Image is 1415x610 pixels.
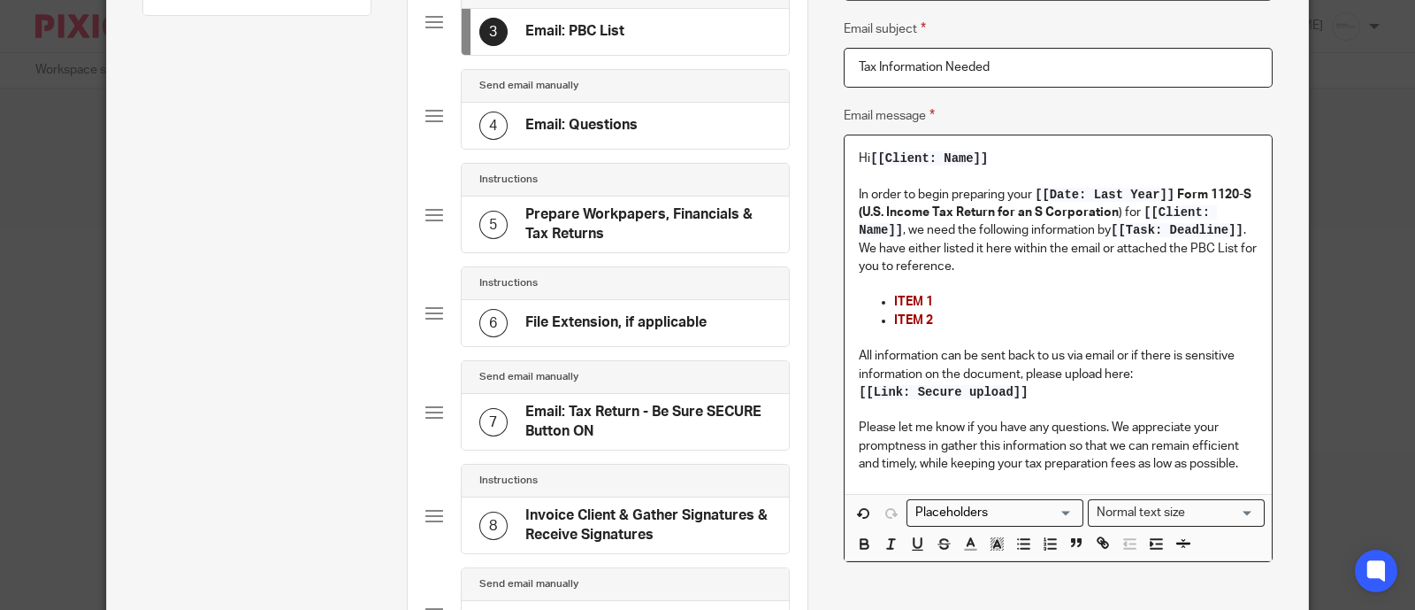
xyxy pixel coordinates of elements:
div: Text styles [1088,499,1265,527]
div: 4 [479,112,508,140]
h4: Send email manually [479,370,578,384]
label: Email message [844,105,935,126]
h4: Instructions [479,276,538,290]
div: Search for option [906,499,1083,527]
h4: File Extension, if applicable [525,313,707,332]
h4: Email: PBC List [525,22,624,41]
h4: Send email manually [479,577,578,591]
div: 6 [479,309,508,337]
h4: Send email manually [479,79,578,93]
input: Search for option [909,504,1073,522]
h4: Email: Tax Return - Be Sure SECURE Button ON [525,403,772,441]
span: ITEM 2 [894,314,933,327]
span: Normal text size [1092,504,1189,522]
div: 8 [479,512,508,540]
span: [[Client: Name]] [870,151,988,166]
div: 5 [479,211,508,239]
div: Placeholders [906,499,1083,527]
h4: Instructions [479,173,538,187]
span: [[Task: Deadline]] [1111,223,1243,237]
input: Search for option [1190,504,1254,522]
p: Please let me know if you have any questions. We appreciate your promptness in gather this inform... [859,419,1258,473]
input: Subject [844,48,1273,88]
p: All information can be sent back to us via email or if there is sensitive information on the docu... [859,347,1258,383]
h4: Invoice Client & Gather Signatures & Receive Signatures [525,506,772,544]
h4: Email: Questions [525,116,638,135]
p: In order to begin preparing your ) for , we need the following information by . We have either li... [859,186,1258,275]
span: [[Date: Last Year]] [1035,188,1174,202]
h4: Instructions [479,474,538,488]
span: [[Link: Secure upload]] [859,385,1028,399]
p: Hi [859,150,1258,167]
div: 7 [479,408,508,436]
h4: Prepare Workpapers, Financials & Tax Returns [525,205,772,243]
label: Email subject [844,19,926,39]
div: 3 [479,18,508,46]
span: ITEM 1 [894,296,933,308]
div: Search for option [1088,499,1265,527]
